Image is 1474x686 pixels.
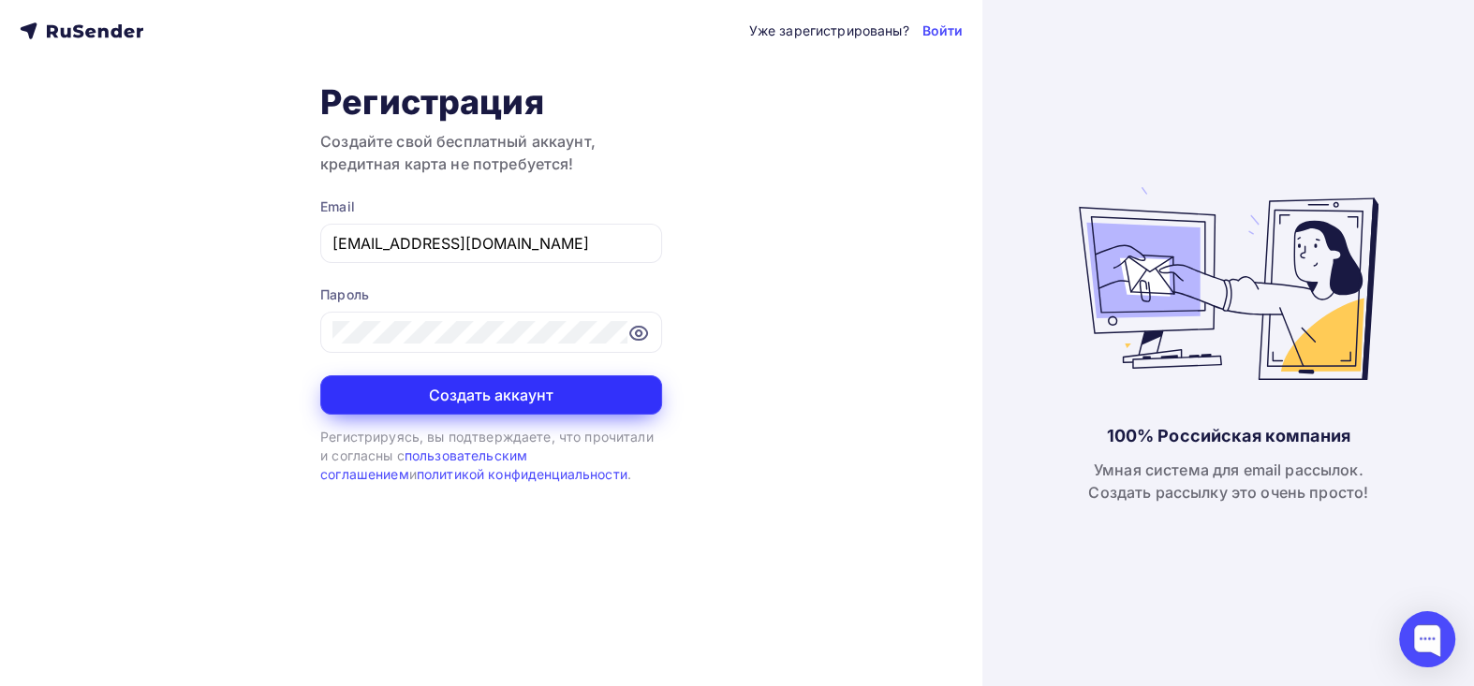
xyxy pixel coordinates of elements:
[320,285,662,304] div: Пароль
[922,22,964,40] a: Войти
[1088,459,1368,504] div: Умная система для email рассылок. Создать рассылку это очень просто!
[320,428,662,485] div: Регистрируясь, вы подтверждаете, что прочитали и согласны с и .
[320,197,662,216] div: Email
[332,232,650,255] input: Укажите свой email
[320,375,662,415] button: Создать аккаунт
[1106,425,1349,447] div: 100% Российская компания
[320,447,527,482] a: пользовательским соглашением
[749,22,909,40] div: Уже зарегистрированы?
[320,81,662,123] h1: Регистрация
[417,466,627,482] a: политикой конфиденциальности
[320,130,662,175] h3: Создайте свой бесплатный аккаунт, кредитная карта не потребуется!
